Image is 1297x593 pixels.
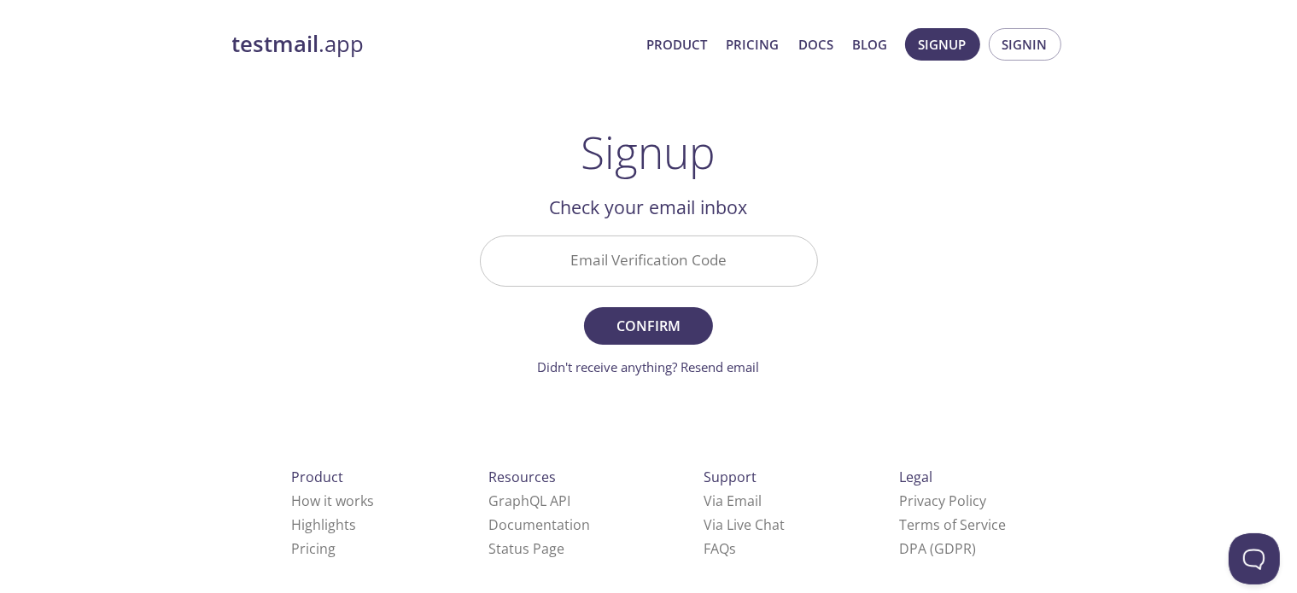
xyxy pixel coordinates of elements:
a: DPA (GDPR) [899,539,976,558]
a: FAQ [704,539,736,558]
a: testmail.app [232,30,634,59]
a: Privacy Policy [899,491,986,510]
a: Product [647,33,708,55]
span: Signin [1002,33,1048,55]
h2: Check your email inbox [480,193,818,222]
a: Documentation [488,515,590,534]
a: GraphQL API [488,491,570,510]
span: Legal [899,468,932,486]
button: Signup [905,28,980,61]
span: Confirm [603,314,693,338]
a: Blog [852,33,887,55]
a: Via Live Chat [704,515,785,534]
a: Docs [798,33,833,55]
span: Product [291,468,343,486]
a: Via Email [704,491,762,510]
span: s [729,539,736,558]
a: Highlights [291,515,356,534]
a: Terms of Service [899,515,1006,534]
span: Resources [488,468,556,486]
a: Didn't receive anything? Resend email [538,358,760,375]
iframe: Help Scout Beacon - Open [1229,533,1280,584]
a: Status Page [488,539,564,558]
strong: testmail [232,29,319,59]
h1: Signup [581,126,716,177]
a: Pricing [291,539,336,558]
a: How it works [291,491,374,510]
span: Signup [919,33,967,55]
button: Signin [989,28,1061,61]
span: Support [704,468,757,486]
a: Pricing [727,33,780,55]
button: Confirm [584,307,712,345]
